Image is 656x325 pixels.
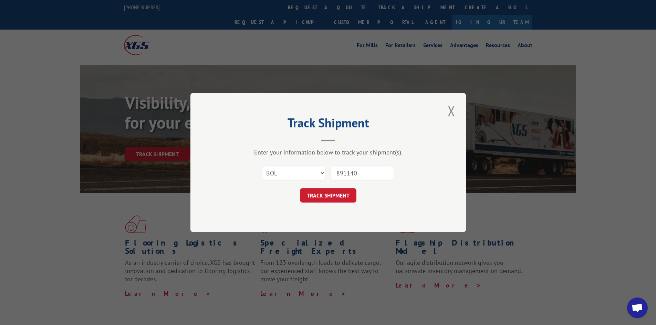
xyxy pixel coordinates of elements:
[300,188,356,203] button: TRACK SHIPMENT
[627,297,648,318] a: Open chat
[225,118,431,131] h2: Track Shipment
[331,166,394,180] input: Number(s)
[446,101,457,120] button: Close modal
[225,148,431,156] div: Enter your information below to track your shipment(s).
